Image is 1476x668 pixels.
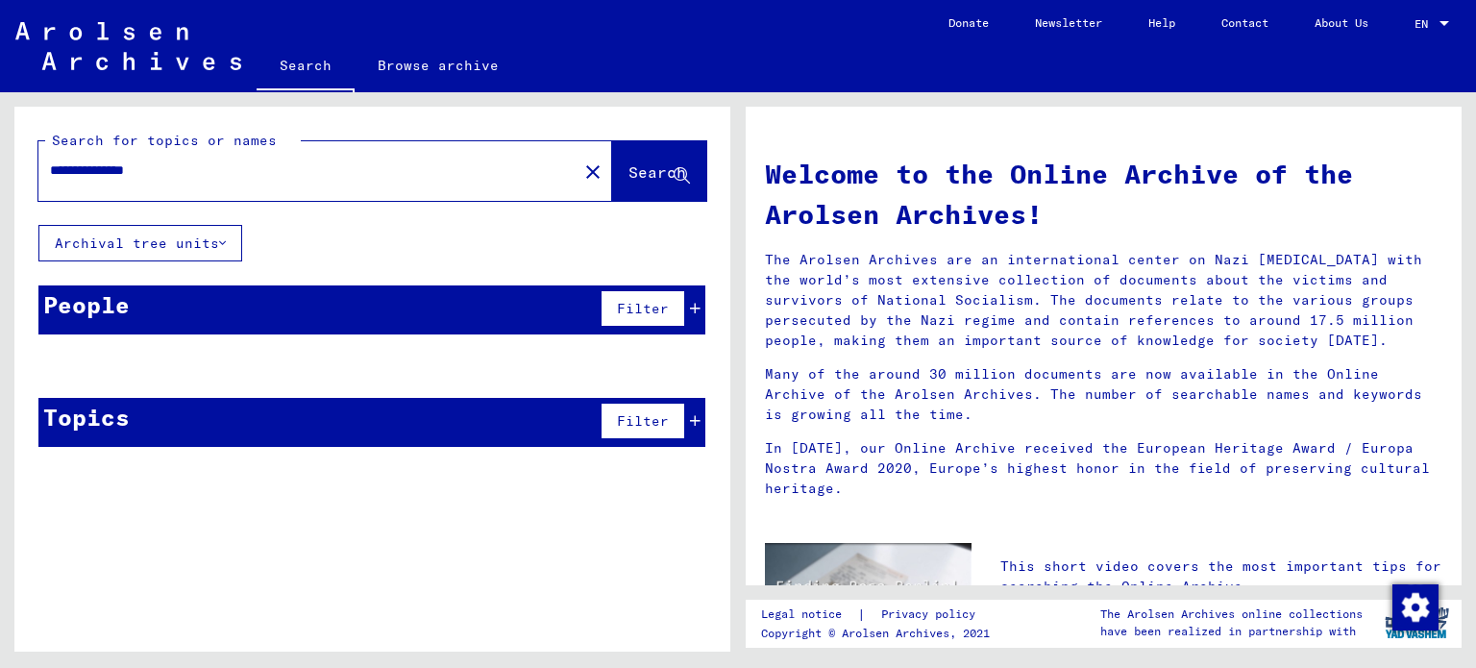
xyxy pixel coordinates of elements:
[761,625,998,642] p: Copyright © Arolsen Archives, 2021
[574,152,612,190] button: Clear
[765,250,1442,351] p: The Arolsen Archives are an international center on Nazi [MEDICAL_DATA] with the world’s most ext...
[765,438,1442,499] p: In [DATE], our Online Archive received the European Heritage Award / Europa Nostra Award 2020, Eu...
[765,364,1442,425] p: Many of the around 30 million documents are now available in the Online Archive of the Arolsen Ar...
[43,287,130,322] div: People
[765,154,1442,235] h1: Welcome to the Online Archive of the Arolsen Archives!
[1100,623,1363,640] p: have been realized in partnership with
[617,412,669,430] span: Filter
[52,132,277,149] mat-label: Search for topics or names
[765,543,972,656] img: video.jpg
[866,605,998,625] a: Privacy policy
[612,141,706,201] button: Search
[355,42,522,88] a: Browse archive
[1392,584,1439,631] img: Change consent
[1000,557,1442,597] p: This short video covers the most important tips for searching the Online Archive.
[761,605,857,625] a: Legal notice
[601,290,685,327] button: Filter
[1381,599,1453,647] img: yv_logo.png
[581,161,604,184] mat-icon: close
[628,162,686,182] span: Search
[15,22,241,70] img: Arolsen_neg.svg
[761,605,998,625] div: |
[38,225,242,261] button: Archival tree units
[617,300,669,317] span: Filter
[601,403,685,439] button: Filter
[1414,17,1436,31] span: EN
[43,400,130,434] div: Topics
[257,42,355,92] a: Search
[1100,606,1363,623] p: The Arolsen Archives online collections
